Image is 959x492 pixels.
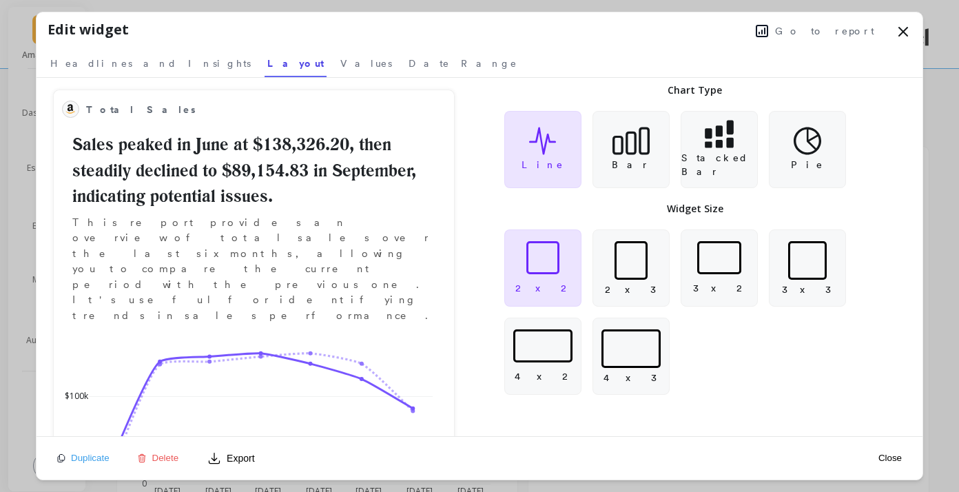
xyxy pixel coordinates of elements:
span: Headlines and Insights [50,57,251,70]
span: Date Range [409,57,517,70]
p: Bar [612,158,650,172]
p: 4 x 3 [604,371,658,385]
nav: Tabs [48,45,911,77]
p: Chart Type [668,83,722,97]
button: Delete [133,452,183,464]
span: Values [340,57,392,70]
p: Widget Size [667,202,723,216]
p: Stacked Bar [681,151,757,178]
h2: Sales peaked in June at $138,326.20, then steadily declined to $89,154.83 in September, indicatin... [62,132,446,209]
p: Pie [791,158,823,172]
p: Line [522,158,564,172]
button: Export [202,447,260,469]
button: Close [874,452,906,464]
span: Total Sales [86,103,196,117]
p: This report provides an overview of total sales over the last six months, allowing you to compare... [62,215,446,324]
span: Delete [152,453,179,463]
p: 3 x 3 [782,283,832,296]
p: 2 x 3 [605,283,657,296]
img: duplicate icon [57,454,65,462]
span: Duplicate [71,453,110,463]
img: api.amazon.svg [65,103,76,114]
h1: Edit widget [48,19,129,40]
p: 4 x 2 [515,369,571,383]
span: Total Sales [86,100,402,119]
button: Go to report [752,22,878,40]
button: Duplicate [53,452,114,464]
span: Go to report [775,24,874,38]
p: 3 x 2 [693,281,745,295]
span: Layout [267,57,324,70]
p: 2 x 2 [515,281,570,295]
